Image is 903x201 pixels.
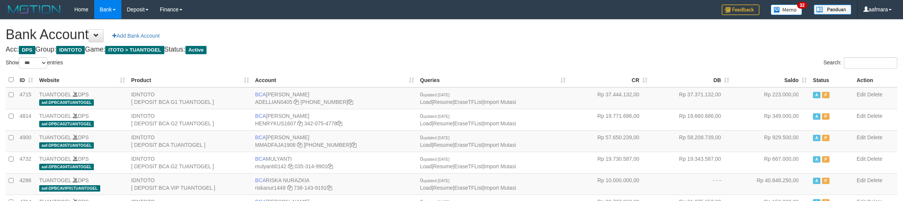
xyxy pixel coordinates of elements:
a: Load [420,163,432,169]
span: aaf-DPBCA08TUANTOGEL [39,99,94,106]
td: Rp 19.343.587,00 [650,152,732,173]
span: Paused [822,113,830,120]
a: Copy HENRYKUS1607 to clipboard [297,120,303,126]
a: TUANTOGEL [39,156,71,162]
a: Import Mutasi [484,142,516,148]
a: Import Mutasi [484,163,516,169]
a: Import Mutasi [484,185,516,191]
td: DPS [36,173,128,195]
td: Rp 10.000.000,00 [569,173,650,195]
td: DPS [36,87,128,109]
a: TUANTOGEL [39,113,71,119]
a: Import Mutasi [484,120,516,126]
span: DPS [19,46,35,54]
span: | | | [420,113,516,126]
span: BCA [255,156,266,162]
span: aaf-DPBCA04TUANTOGEL [39,164,94,170]
a: riskanur1448 [255,185,286,191]
a: EraseTFList [454,163,482,169]
span: Paused [822,178,830,184]
a: Copy MMADFAJA1908 to clipboard [297,142,302,148]
h4: Acc: Group: Game: Status: [6,46,897,53]
a: Copy 0353149901 to clipboard [328,163,333,169]
th: Product: activate to sort column ascending [128,73,252,87]
span: updated [DATE] [423,157,449,161]
a: EraseTFList [454,142,482,148]
a: Add Bank Account [107,29,164,42]
span: | | | [420,156,516,169]
a: TUANTOGEL [39,134,71,140]
a: Load [420,99,432,105]
a: mulyanti0142 [255,163,286,169]
th: Website: activate to sort column ascending [36,73,128,87]
th: Status [810,73,854,87]
span: IDNTOTO [56,46,85,54]
a: Load [420,142,432,148]
span: 0 [420,177,450,183]
a: Delete [867,91,882,97]
a: Copy 3420754778 to clipboard [337,120,342,126]
td: Rp 349.000,00 [732,109,810,130]
td: Rp 19.730.587,00 [569,152,650,173]
a: TUANTOGEL [39,177,71,183]
a: Edit [857,134,866,140]
span: | | | [420,91,516,105]
input: Search: [844,57,897,69]
a: TUANTOGEL [39,91,71,97]
span: 0 [420,91,450,97]
td: Rp 58.208.739,00 [650,130,732,152]
td: - - - [650,173,732,195]
td: 4286 [17,173,36,195]
span: 0 [420,156,450,162]
td: [PERSON_NAME] [PHONE_NUMBER] [252,87,417,109]
span: Active [813,156,820,163]
a: HENRYKUS1607 [255,120,296,126]
a: Delete [867,177,882,183]
a: Edit [857,156,866,162]
span: updated [DATE] [423,114,449,119]
a: Copy 7361439191 to clipboard [327,185,332,191]
span: Active [813,135,820,141]
span: 0 [420,134,450,140]
a: Copy mulyanti0142 to clipboard [288,163,293,169]
td: Rp 19.771.686,00 [569,109,650,130]
td: [PERSON_NAME] 342-075-4778 [252,109,417,130]
a: Edit [857,177,866,183]
a: Copy ADELLIAN0405 to clipboard [294,99,299,105]
img: Feedback.jpg [722,5,759,15]
td: Rp 57.650.239,00 [569,130,650,152]
a: MMADFAJA1908 [255,142,295,148]
td: DPS [36,109,128,130]
a: Load [420,185,432,191]
span: | | | [420,177,516,191]
a: Delete [867,113,882,119]
span: Paused [822,92,830,98]
label: Show entries [6,57,63,69]
td: DPS [36,152,128,173]
a: EraseTFList [454,120,482,126]
a: Load [420,120,432,126]
a: Delete [867,134,882,140]
td: 4900 [17,130,36,152]
td: IDNTOTO [ DEPOSIT BCA G2 TUANTOGEL ] [128,152,252,173]
td: IDNTOTO [ DEPOSIT BCA VIP TUANTOGEL ] [128,173,252,195]
td: Rp 223.000,00 [732,87,810,109]
td: RISKA NURAZKIA 736-143-9191 [252,173,417,195]
select: Showentries [19,57,47,69]
td: 4732 [17,152,36,173]
span: aaf-DPBCAVIP01TUANTOGEL [39,185,100,192]
td: Rp 37.444.132,00 [569,87,650,109]
a: Edit [857,91,866,97]
th: Queries: activate to sort column ascending [417,73,569,87]
span: 32 [797,2,807,9]
th: ID: activate to sort column ascending [17,73,36,87]
span: aaf-DPBCA02TUANTOGEL [39,121,94,127]
span: aaf-DPBCA05TUANTOGEL [39,142,94,149]
td: IDNTOTO [ DEPOSIT BCA G1 TUANTOGEL ] [128,87,252,109]
a: Import Mutasi [484,99,516,105]
span: updated [DATE] [423,179,449,183]
a: Resume [433,99,453,105]
td: 4715 [17,87,36,109]
th: Saldo: activate to sort column ascending [732,73,810,87]
span: Paused [822,135,830,141]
